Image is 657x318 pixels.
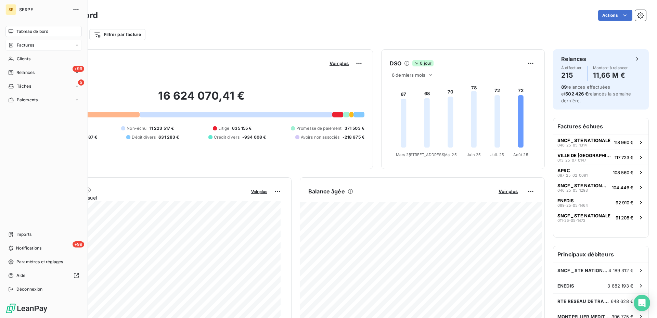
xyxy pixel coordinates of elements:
a: Factures [5,40,82,51]
span: 011-25-05-1472 [557,218,585,222]
span: APRC [557,168,570,173]
span: 117 723 € [615,155,633,160]
span: À effectuer [561,66,582,70]
span: Déconnexion [16,286,43,292]
span: +99 [73,241,84,247]
span: 502 426 € [565,91,588,97]
h4: 215 [561,70,582,81]
span: 5 [78,79,84,86]
button: Voir plus [497,188,520,194]
span: Chiffre d'affaires mensuel [39,194,246,201]
h6: Balance âgée [308,187,345,195]
span: Montant à relancer [593,66,628,70]
button: Filtrer par facture [89,29,145,40]
span: SNCF _ STE NATIONALE [557,268,608,273]
span: ENEDIS [557,198,574,203]
span: Aide [16,272,26,279]
button: Voir plus [327,60,351,66]
span: 013-25-07-0147 [557,158,586,162]
span: VILLE DE [GEOGRAPHIC_DATA] [557,153,612,158]
span: Imports [16,231,31,238]
h6: Principaux débiteurs [553,246,648,263]
img: Logo LeanPay [5,303,48,314]
a: Paramètres et réglages [5,256,82,267]
span: 648 628 € [611,298,633,304]
a: Paiements [5,94,82,105]
span: 635 155 € [232,125,252,131]
span: Tableau de bord [16,28,48,35]
span: -218 975 € [343,134,365,140]
span: Non-échu [127,125,146,131]
span: 91 208 € [616,215,633,220]
span: 087-25-02-0081 [557,173,588,177]
button: Actions [598,10,632,21]
tspan: Mai 25 [444,152,457,157]
tspan: Mars 25 [396,152,411,157]
span: Débit divers [132,134,156,140]
span: Voir plus [251,189,267,194]
span: 4 189 312 € [608,268,633,273]
span: Promesse de paiement [296,125,342,131]
h6: Relances [561,55,586,63]
span: SERPE [19,7,68,12]
h4: 11,66 M € [593,70,628,81]
button: ENEDIS069-25-05-146492 910 € [553,195,648,210]
h2: 16 624 070,41 € [39,89,364,110]
a: Aide [5,270,82,281]
span: +99 [73,66,84,72]
span: Crédit divers [214,134,240,140]
span: Paramètres et réglages [16,259,63,265]
span: 92 910 € [616,200,633,205]
tspan: Août 25 [513,152,528,157]
a: Clients [5,53,82,64]
span: 3 882 193 € [607,283,633,289]
span: Relances [16,69,35,76]
span: Voir plus [499,189,518,194]
span: SNCF _ STE NATIONALE [557,183,609,188]
span: Clients [17,56,30,62]
a: Tableau de bord [5,26,82,37]
span: 0 jour [412,60,434,66]
span: RTE RESEAU DE TRANSPORT ELECTRICITE [557,298,611,304]
span: relances effectuées et relancés la semaine dernière. [561,84,631,103]
span: Avoirs non associés [301,134,340,140]
span: Paiements [17,97,38,103]
a: 5Tâches [5,81,82,92]
span: 108 560 € [613,170,633,175]
tspan: Juin 25 [467,152,481,157]
a: +99Relances [5,67,82,78]
span: 6 derniers mois [392,72,425,78]
span: 104 446 € [612,185,633,190]
a: Imports [5,229,82,240]
span: 046-25-05-1293 [557,188,588,192]
button: SNCF _ STE NATIONALE046-25-05-1293104 446 € [553,180,648,195]
h6: Factures échues [553,118,648,135]
span: 89 [561,84,567,90]
span: 046-25-05-1314 [557,143,587,147]
div: SE [5,4,16,15]
button: VILLE DE [GEOGRAPHIC_DATA]013-25-07-0147117 723 € [553,150,648,165]
span: 371 503 € [345,125,364,131]
span: ENEDIS [557,283,574,289]
button: SNCF _ STE NATIONALE046-25-05-1314118 960 € [553,135,648,150]
span: 118 960 € [614,140,633,145]
tspan: [STREET_ADDRESS] [409,152,446,157]
span: Factures [17,42,34,48]
span: Tâches [17,83,31,89]
span: Voir plus [330,61,349,66]
span: Litige [218,125,229,131]
button: APRC087-25-02-0081108 560 € [553,165,648,180]
span: 631 283 € [158,134,179,140]
span: SNCF _ STE NATIONALE [557,213,610,218]
span: -934 608 € [242,134,266,140]
tspan: Juil. 25 [490,152,504,157]
div: Open Intercom Messenger [634,295,650,311]
span: 11 223 517 € [150,125,174,131]
span: 069-25-05-1464 [557,203,588,207]
span: SNCF _ STE NATIONALE [557,138,610,143]
button: Voir plus [249,188,269,194]
button: SNCF _ STE NATIONALE011-25-05-147291 208 € [553,210,648,225]
h6: DSO [390,59,401,67]
span: Notifications [16,245,41,251]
